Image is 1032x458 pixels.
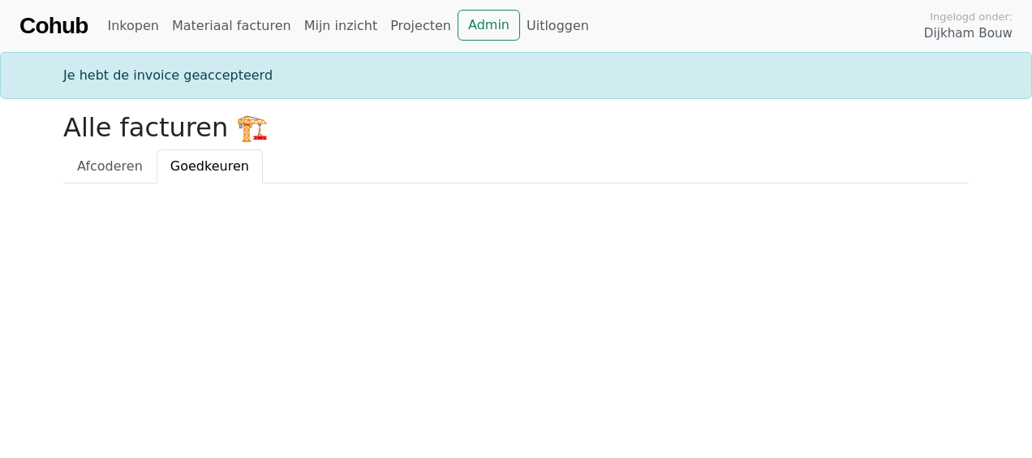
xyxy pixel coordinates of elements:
a: Materiaal facturen [166,10,298,42]
a: Inkopen [101,10,165,42]
a: Projecten [384,10,458,42]
span: Dijkham Bouw [924,24,1013,43]
span: Ingelogd onder: [930,9,1013,24]
span: Goedkeuren [170,158,249,174]
a: Afcoderen [63,149,157,184]
a: Mijn inzicht [298,10,385,42]
a: Goedkeuren [157,149,263,184]
h2: Alle facturen 🏗️ [63,112,969,143]
div: Je hebt de invoice geaccepteerd [54,66,978,85]
a: Cohub [19,6,88,45]
span: Afcoderen [77,158,143,174]
a: Admin [458,10,520,41]
a: Uitloggen [520,10,596,42]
